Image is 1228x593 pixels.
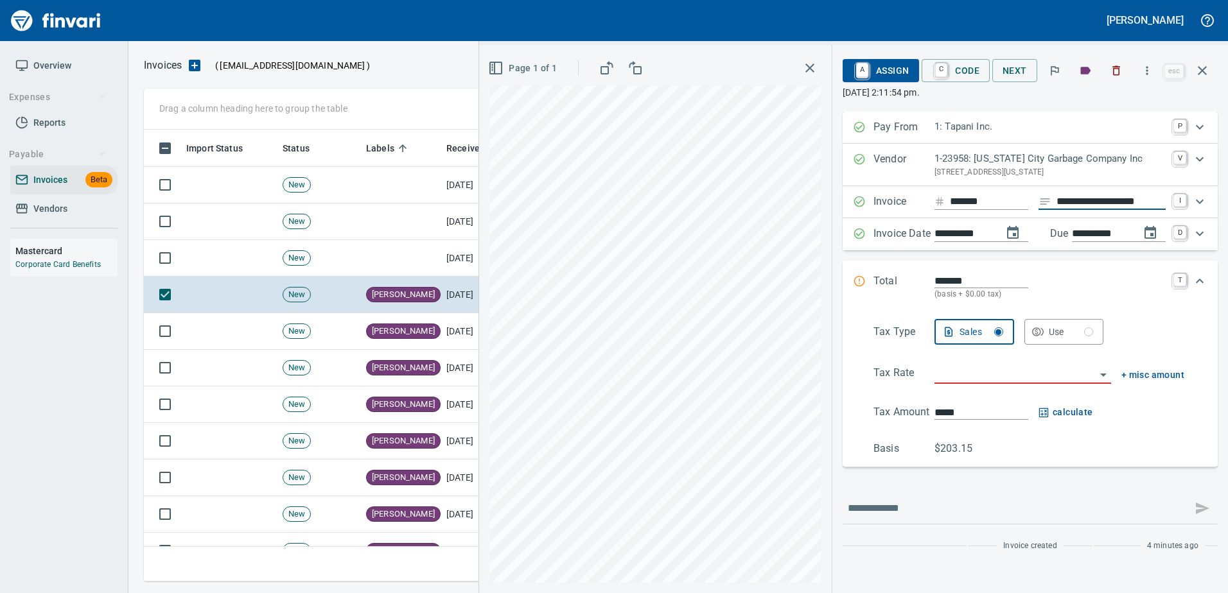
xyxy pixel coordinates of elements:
span: [PERSON_NAME] [367,472,440,484]
span: Status [283,141,310,156]
td: [DATE] [441,423,512,460]
nav: breadcrumb [144,58,182,73]
span: New [283,362,310,374]
span: [PERSON_NAME] [367,508,440,520]
td: [DATE] [441,167,512,203]
p: 1: Tapani Inc. [934,119,1166,134]
svg: Invoice description [1039,195,1051,208]
div: Expand [843,218,1218,250]
div: Expand [843,261,1218,314]
td: [DATE] [441,277,512,313]
span: Payable [9,146,106,162]
span: Expenses [9,89,106,105]
span: Labels [366,141,394,156]
p: Invoice Date [873,226,934,243]
p: Invoices [144,58,182,73]
button: Sales [934,319,1014,345]
p: Basis [873,441,934,456]
p: ( ) [207,59,370,72]
td: [DATE] [441,386,512,423]
span: New [283,179,310,191]
a: T [1173,273,1186,286]
button: calculate [1039,404,1093,420]
p: Due [1050,226,1111,241]
p: Tax Rate [873,365,934,384]
a: Reports [10,108,118,137]
span: Invoice created [1003,540,1057,553]
button: More [1133,56,1161,85]
td: [DATE] [441,460,512,496]
h5: [PERSON_NAME] [1107,13,1184,27]
p: Tax Type [873,324,934,345]
td: [DATE] [441,313,512,350]
p: (basis + $0.00 tax) [934,288,1166,301]
span: New [283,289,310,301]
a: Corporate Card Benefits [15,260,101,269]
button: Labels [1071,56,1100,85]
a: V [1173,151,1186,164]
span: Assign [853,60,909,82]
div: Use [1049,324,1094,340]
a: D [1173,226,1186,239]
img: Finvari [8,5,104,36]
span: Reports [33,115,66,131]
span: Received [446,141,502,156]
button: Discard [1102,56,1130,85]
button: Payable [4,142,111,166]
button: Flag [1040,56,1069,85]
span: Import Status [186,141,259,156]
p: Drag a column heading here to group the table [159,102,347,115]
td: [DATE] [441,496,512,533]
button: CCode [922,59,990,82]
button: + misc amount [1121,367,1184,383]
span: Code [932,60,979,82]
td: [DATE] [441,203,512,240]
button: [PERSON_NAME] [1103,10,1187,30]
span: Beta [85,173,112,187]
span: New [283,508,310,520]
button: change due date [1135,218,1166,248]
div: Expand [843,186,1218,218]
p: [STREET_ADDRESS][US_STATE] [934,166,1166,179]
button: change date [997,218,1028,248]
span: [PERSON_NAME] [367,325,440,338]
a: I [1173,194,1186,207]
button: Expenses [4,85,111,109]
span: Overview [33,58,71,74]
span: New [283,472,310,484]
span: Status [283,141,326,156]
p: Vendor [873,151,934,178]
span: Labels [366,141,411,156]
span: New [283,252,310,264]
a: InvoicesBeta [10,166,118,194]
p: 1-23958: [US_STATE] City Garbage Company Inc [934,151,1166,166]
span: Next [1003,63,1027,79]
p: Tax Amount [873,404,934,420]
button: Page 1 of 1 [486,56,562,80]
span: New [283,435,310,447]
button: Upload an Invoice [182,58,207,73]
div: Expand [843,112,1218,144]
span: Import Status [186,141,243,156]
h6: Mastercard [15,244,118,258]
td: [DATE] [441,350,512,386]
a: A [856,63,868,77]
p: [DATE] 2:11:54 pm. [843,86,1218,99]
a: Vendors [10,194,118,223]
span: New [283,325,310,338]
p: Total [873,273,934,301]
span: Received [446,141,485,156]
span: Page 1 of 1 [491,60,557,76]
span: This records your message into the invoice and notifies anyone mentioned [1187,493,1218,524]
a: esc [1164,64,1184,78]
a: C [935,63,947,77]
span: New [283,399,310,411]
svg: Invoice number [934,194,945,209]
div: Sales [960,324,1003,340]
p: Pay From [873,119,934,136]
span: New [283,216,310,228]
button: Open [1094,366,1112,384]
span: Invoices [33,172,67,188]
